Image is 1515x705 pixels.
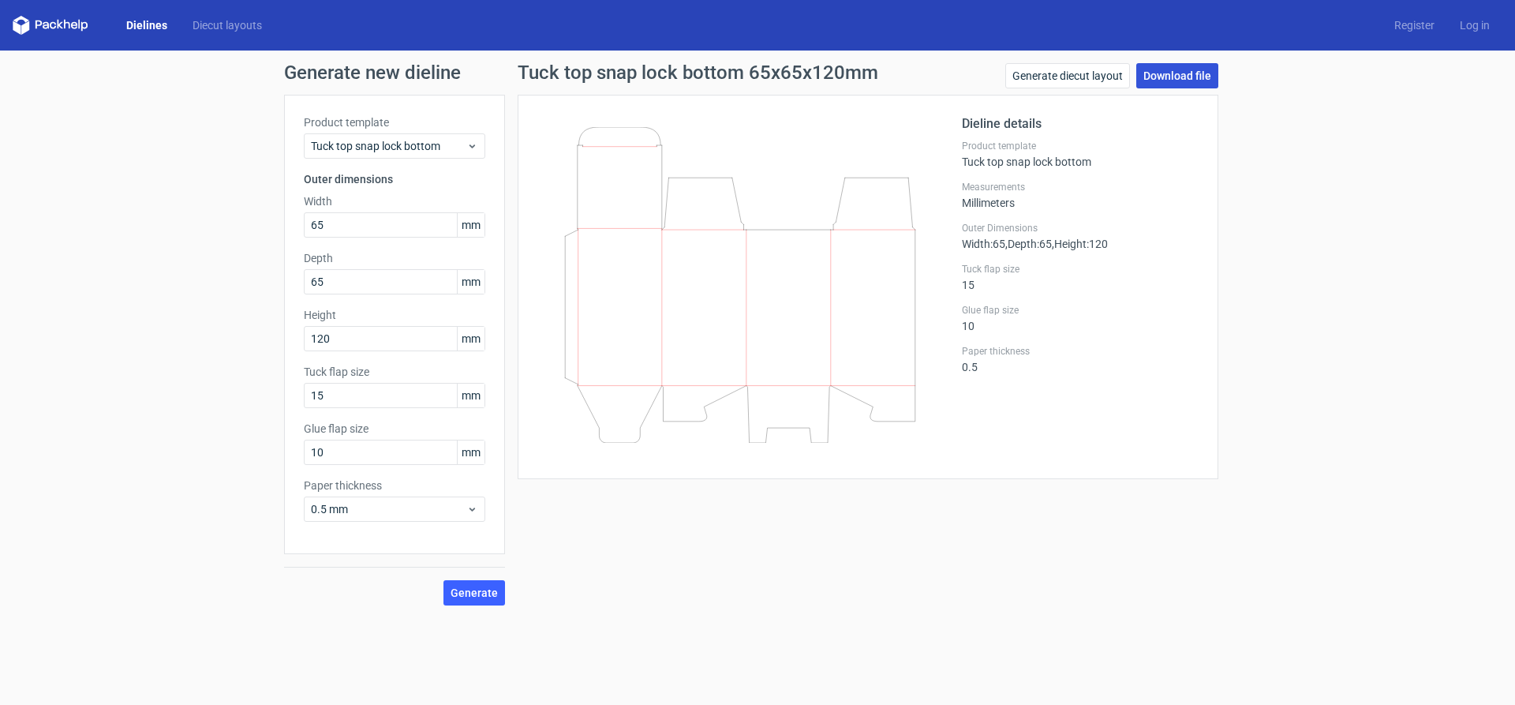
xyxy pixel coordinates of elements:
[284,63,1231,82] h1: Generate new dieline
[962,140,1199,168] div: Tuck top snap lock bottom
[443,580,505,606] button: Generate
[962,304,1199,332] div: 10
[1005,63,1130,88] a: Generate diecut layout
[114,17,180,33] a: Dielines
[1005,238,1052,250] span: , Depth : 65
[451,587,498,598] span: Generate
[1382,17,1447,33] a: Register
[1052,238,1108,250] span: , Height : 120
[1447,17,1502,33] a: Log in
[962,304,1199,317] label: Glue flap size
[962,263,1199,291] div: 15
[962,222,1199,234] label: Outer Dimensions
[457,213,484,237] span: mm
[457,270,484,294] span: mm
[962,114,1199,133] h2: Dieline details
[962,181,1199,193] label: Measurements
[311,138,466,154] span: Tuck top snap lock bottom
[962,345,1199,358] label: Paper thickness
[304,478,485,493] label: Paper thickness
[304,114,485,130] label: Product template
[962,238,1005,250] span: Width : 65
[304,421,485,437] label: Glue flap size
[962,263,1199,276] label: Tuck flap size
[457,441,484,464] span: mm
[311,501,466,517] span: 0.5 mm
[304,307,485,323] label: Height
[304,193,485,209] label: Width
[304,171,485,187] h3: Outer dimensions
[304,250,485,266] label: Depth
[962,140,1199,152] label: Product template
[962,345,1199,373] div: 0.5
[304,364,485,380] label: Tuck flap size
[518,63,878,82] h1: Tuck top snap lock bottom 65x65x120mm
[457,327,484,351] span: mm
[457,384,484,407] span: mm
[180,17,275,33] a: Diecut layouts
[962,181,1199,209] div: Millimeters
[1136,63,1218,88] a: Download file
